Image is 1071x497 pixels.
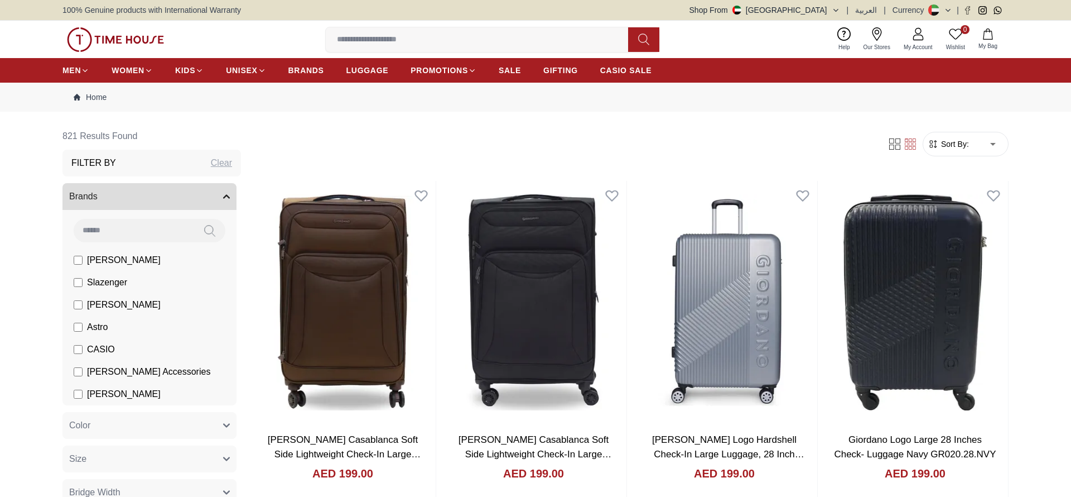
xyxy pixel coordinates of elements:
span: | [957,4,959,16]
span: SALE [499,65,521,76]
input: Astro [74,323,83,332]
span: [PERSON_NAME] [87,298,161,312]
h4: AED 199.00 [885,466,945,481]
button: Shop From[GEOGRAPHIC_DATA] [689,4,840,16]
span: Astro [87,321,108,334]
span: My Bag [974,42,1002,50]
span: Our Stores [859,43,895,51]
input: [PERSON_NAME] [74,256,83,265]
a: Instagram [978,6,987,15]
a: CASIO SALE [600,60,652,80]
input: [PERSON_NAME] [74,300,83,309]
span: UNISEX [226,65,257,76]
nav: Breadcrumb [62,83,1009,112]
button: Color [62,412,237,439]
img: Giordano Casablanca Soft Side Lightweight Check-In Large Suitcase Black 28 Inch. GR2201.28.BLK [441,181,626,424]
input: Slazenger [74,278,83,287]
a: MEN [62,60,89,80]
button: My Bag [972,26,1004,52]
span: 0 [961,25,969,34]
span: [PERSON_NAME] [87,388,161,401]
a: WOMEN [112,60,153,80]
button: العربية [855,4,877,16]
span: My Account [899,43,937,51]
a: GIFTING [543,60,578,80]
a: [PERSON_NAME] Logo Hardshell Check-In Large Luggage, 28 Inch Suitcase Silver. GR020.28.SLV [652,434,804,474]
input: [PERSON_NAME] [74,390,83,399]
span: CASIO SALE [600,65,652,76]
h3: Filter By [71,156,116,170]
span: Sort By: [939,138,969,150]
span: Slazenger [87,276,127,289]
a: BRANDS [288,60,324,80]
div: Currency [893,4,929,16]
a: UNISEX [226,60,266,80]
h4: AED 199.00 [694,466,755,481]
span: Wishlist [942,43,969,51]
a: Giordano Logo Large 28 Inches Check- Luggage Navy GR020.28.NVY [834,434,996,460]
a: 0Wishlist [939,25,972,54]
h6: 821 Results Found [62,123,241,150]
span: 100% Genuine products with International Warranty [62,4,241,16]
span: Brands [69,190,98,203]
img: ... [67,27,164,52]
span: GIFTING [543,65,578,76]
span: Size [69,452,86,466]
span: KIDS [175,65,195,76]
span: [PERSON_NAME] Accessories [87,365,210,379]
a: Facebook [963,6,972,15]
span: BRANDS [288,65,324,76]
img: Giordano Logo Large 28 Inches Check- Luggage Navy GR020.28.NVY [822,181,1008,424]
span: PROMOTIONS [411,65,468,76]
img: Giordano Casablanca Soft Side Lightweight Check-In Large Suitcase Brown 28 Inch. GR2201.28.BRN [250,181,436,424]
div: Clear [211,156,232,170]
input: [PERSON_NAME] Accessories [74,367,83,376]
span: | [884,4,886,16]
span: WOMEN [112,65,144,76]
a: LUGGAGE [346,60,389,80]
h4: AED 199.00 [312,466,373,481]
button: Sort By: [928,138,969,150]
a: Home [74,92,107,103]
span: MEN [62,65,81,76]
img: Giordano Logo Hardshell Check-In Large Luggage, 28 Inch Suitcase Silver. GR020.28.SLV [631,181,817,424]
img: United Arab Emirates [732,6,741,15]
span: Color [69,419,90,432]
span: CASIO [87,343,115,356]
a: [PERSON_NAME] Casablanca Soft Side Lightweight Check-In Large Suitcase Brown 28 Inch. GR2201.28.BRN [268,434,421,488]
a: [PERSON_NAME] Casablanca Soft Side Lightweight Check-In Large Suitcase Black 28 Inch. GR2201.28.BLK [459,434,611,488]
span: LUGGAGE [346,65,389,76]
a: Our Stores [857,25,897,54]
span: Help [834,43,855,51]
a: SALE [499,60,521,80]
a: KIDS [175,60,204,80]
button: Brands [62,183,237,210]
span: | [847,4,849,16]
button: Size [62,446,237,472]
h4: AED 199.00 [503,466,564,481]
a: Whatsapp [993,6,1002,15]
a: Help [832,25,857,54]
input: CASIO [74,345,83,354]
span: [PERSON_NAME] [87,254,161,267]
a: PROMOTIONS [411,60,476,80]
